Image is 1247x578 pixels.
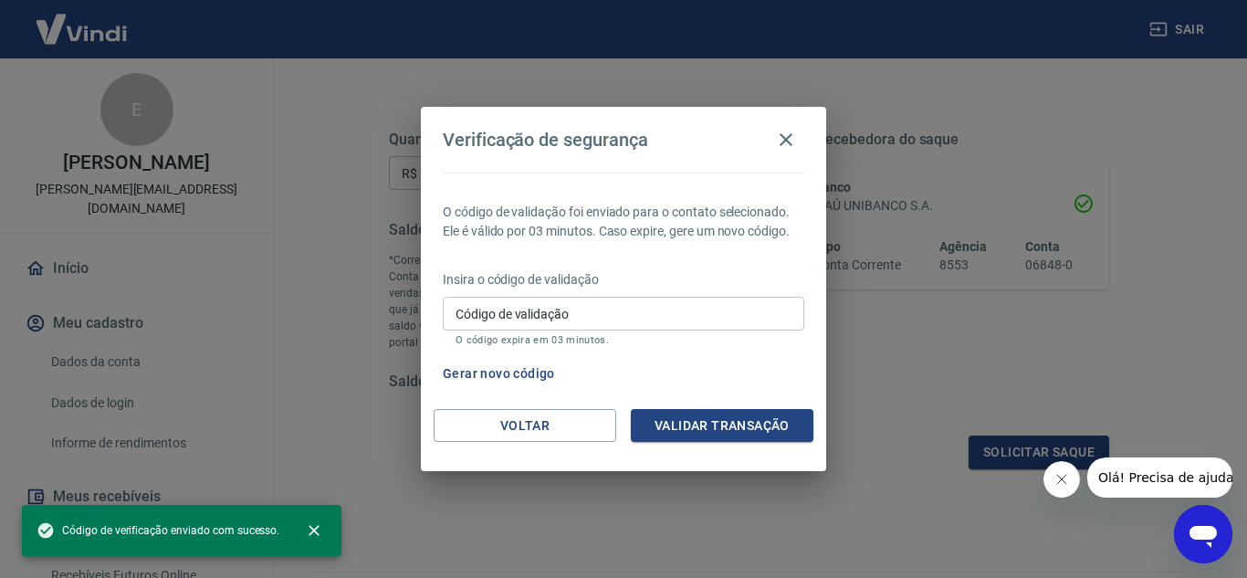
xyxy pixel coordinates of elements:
[443,270,804,289] p: Insira o código de validação
[631,409,813,443] button: Validar transação
[11,13,153,27] span: Olá! Precisa de ajuda?
[1174,505,1232,563] iframe: Botão para abrir a janela de mensagens
[434,409,616,443] button: Voltar
[1043,461,1080,498] iframe: Fechar mensagem
[443,129,648,151] h4: Verificação de segurança
[37,521,279,540] span: Código de verificação enviado com sucesso.
[435,357,562,391] button: Gerar novo código
[443,203,804,241] p: O código de validação foi enviado para o contato selecionado. Ele é válido por 03 minutos. Caso e...
[1087,457,1232,498] iframe: Mensagem da empresa
[456,334,791,346] p: O código expira em 03 minutos.
[294,510,334,551] button: close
